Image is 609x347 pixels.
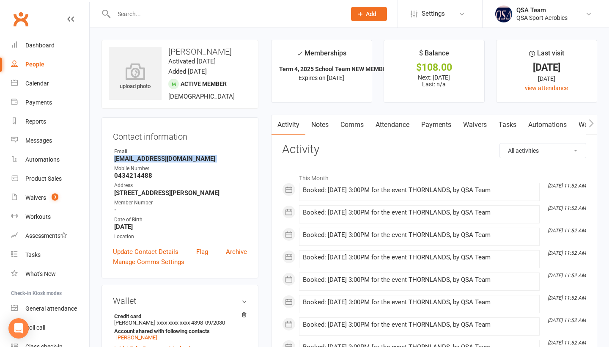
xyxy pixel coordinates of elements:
a: Product Sales [11,169,89,188]
strong: Credit card [114,313,243,319]
div: $108.00 [392,63,477,72]
div: Messages [25,137,52,144]
div: $ Balance [419,48,449,63]
a: Comms [335,115,370,135]
h3: Activity [282,143,586,156]
a: Workouts [11,207,89,226]
span: [DEMOGRAPHIC_DATA] [168,93,235,100]
i: [DATE] 11:52 AM [548,205,586,211]
i: [DATE] 11:52 AM [548,228,586,234]
a: People [11,55,89,74]
a: Dashboard [11,36,89,55]
div: Reports [25,118,46,125]
div: General attendance [25,305,77,312]
div: Roll call [25,324,45,331]
a: Tasks [11,245,89,264]
div: [DATE] [504,63,589,72]
div: Memberships [297,48,346,63]
div: Date of Birth [114,216,247,224]
div: Location [114,233,247,241]
a: Payments [415,115,457,135]
div: Booked: [DATE] 3:00PM for the event THORNLANDS, by QSA Team [303,187,536,194]
h3: Contact information [113,129,247,141]
strong: Term 4, 2025 School Team NEW MEMBER ONLY P... [279,66,415,72]
a: Assessments [11,226,89,245]
div: Assessments [25,232,67,239]
a: Archive [226,247,247,257]
div: Last visit [529,48,564,63]
strong: - [114,206,247,214]
span: 3 [52,193,58,201]
span: 09/2030 [205,319,225,326]
span: Expires on [DATE] [299,74,344,81]
a: Calendar [11,74,89,93]
a: Roll call [11,318,89,337]
a: [PERSON_NAME] [116,334,157,341]
a: What's New [11,264,89,284]
div: Booked: [DATE] 3:00PM for the event THORNLANDS, by QSA Team [303,321,536,328]
strong: [STREET_ADDRESS][PERSON_NAME] [114,189,247,197]
i: [DATE] 11:52 AM [548,295,586,301]
div: QSA Sport Aerobics [516,14,568,22]
button: Add [351,7,387,21]
a: Clubworx [10,8,31,30]
span: Add [366,11,376,17]
i: [DATE] 11:52 AM [548,317,586,323]
a: Automations [522,115,573,135]
div: Automations [25,156,60,163]
time: Added [DATE] [168,68,207,75]
i: ✓ [297,50,302,58]
a: General attendance kiosk mode [11,299,89,318]
a: Waivers 3 [11,188,89,207]
span: Settings [422,4,445,23]
div: Member Number [114,199,247,207]
a: view attendance [525,85,568,91]
div: Booked: [DATE] 3:00PM for the event THORNLANDS, by QSA Team [303,209,536,216]
div: Dashboard [25,42,55,49]
a: Payments [11,93,89,112]
div: Product Sales [25,175,62,182]
div: Booked: [DATE] 3:00PM for the event THORNLANDS, by QSA Team [303,299,536,306]
a: Activity [272,115,305,135]
a: Reports [11,112,89,131]
a: Manage Comms Settings [113,257,184,267]
a: Messages [11,131,89,150]
div: Booked: [DATE] 3:00PM for the event THORNLANDS, by QSA Team [303,231,536,239]
li: [PERSON_NAME] [113,312,247,342]
div: [DATE] [504,74,589,83]
i: [DATE] 11:52 AM [548,183,586,189]
a: Automations [11,150,89,169]
i: [DATE] 11:52 AM [548,340,586,346]
li: This Month [282,169,586,183]
a: Attendance [370,115,415,135]
a: Waivers [457,115,493,135]
div: Workouts [25,213,51,220]
div: Waivers [25,194,46,201]
div: Open Intercom Messenger [8,318,29,339]
div: What's New [25,270,56,277]
h3: Wallet [113,296,247,306]
div: Calendar [25,80,49,87]
div: Booked: [DATE] 3:00PM for the event THORNLANDS, by QSA Team [303,276,536,284]
div: Email [114,148,247,156]
a: Flag [196,247,208,257]
strong: [DATE] [114,223,247,231]
a: Notes [305,115,335,135]
div: Mobile Number [114,165,247,173]
i: [DATE] 11:52 AM [548,273,586,278]
div: Address [114,182,247,190]
span: Active member [181,80,227,87]
div: Tasks [25,251,41,258]
div: upload photo [109,63,162,91]
input: Search... [111,8,340,20]
time: Activated [DATE] [168,58,216,65]
a: Update Contact Details [113,247,178,257]
i: [DATE] 11:52 AM [548,250,586,256]
strong: Account shared with following contacts [114,328,243,334]
div: Payments [25,99,52,106]
strong: 0434214488 [114,172,247,179]
h3: [PERSON_NAME] [109,47,251,56]
span: xxxx xxxx xxxx 4398 [157,319,203,326]
div: People [25,61,44,68]
strong: [EMAIL_ADDRESS][DOMAIN_NAME] [114,155,247,162]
